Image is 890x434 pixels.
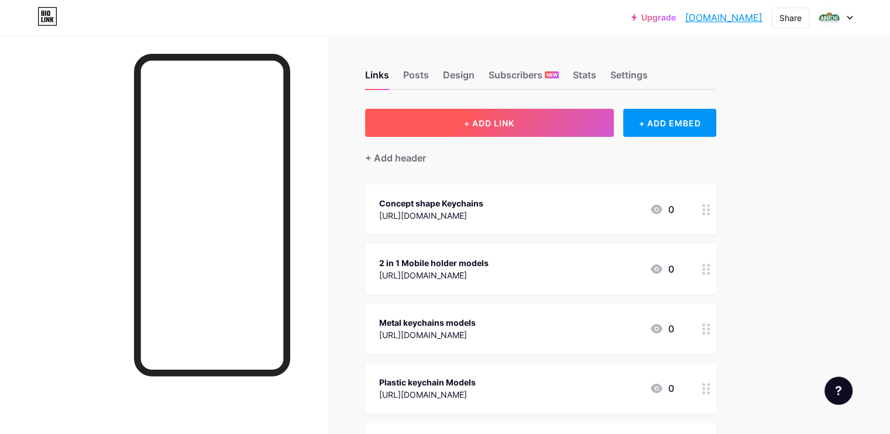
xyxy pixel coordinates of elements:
[650,322,674,336] div: 0
[489,68,559,89] div: Subscribers
[573,68,596,89] div: Stats
[379,388,476,401] div: [URL][DOMAIN_NAME]
[379,209,483,222] div: [URL][DOMAIN_NAME]
[623,109,716,137] div: + ADD EMBED
[379,376,476,388] div: Plastic keychain Models
[779,12,802,24] div: Share
[365,109,614,137] button: + ADD LINK
[650,381,674,395] div: 0
[379,316,476,329] div: Metal keychains models
[443,68,475,89] div: Design
[685,11,762,25] a: [DOMAIN_NAME]
[379,329,476,341] div: [URL][DOMAIN_NAME]
[379,269,489,281] div: [URL][DOMAIN_NAME]
[379,257,489,269] div: 2 in 1 Mobile holder models
[464,118,514,128] span: + ADD LINK
[379,197,483,209] div: Concept shape Keychains
[650,262,674,276] div: 0
[365,68,389,89] div: Links
[365,151,426,165] div: + Add header
[610,68,648,89] div: Settings
[403,68,429,89] div: Posts
[818,6,840,29] img: DOLPHIN IMPEX
[650,202,674,216] div: 0
[547,71,558,78] span: NEW
[631,13,676,22] a: Upgrade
